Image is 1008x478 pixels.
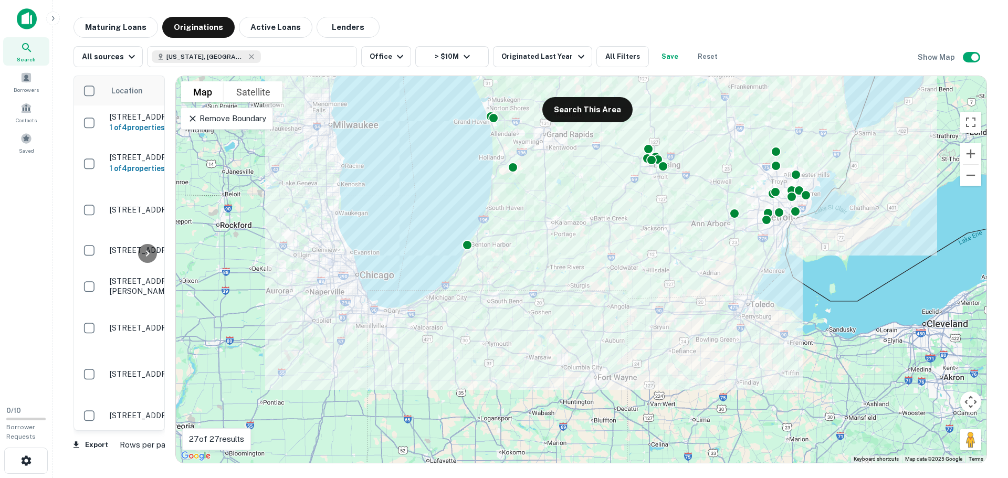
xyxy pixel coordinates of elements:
[16,116,37,124] span: Contacts
[73,46,143,67] button: All sources
[3,37,49,66] a: Search
[501,50,587,63] div: Originated Last Year
[17,55,36,63] span: Search
[17,8,37,29] img: capitalize-icon.png
[104,76,251,105] th: Location
[73,17,158,38] button: Maturing Loans
[178,449,213,463] img: Google
[224,81,282,102] button: Show satellite imagery
[110,122,246,133] h6: 1 of 4 properties
[415,46,489,67] button: > $10M
[361,46,411,67] button: Office
[166,52,245,61] span: [US_STATE], [GEOGRAPHIC_DATA]
[110,369,246,379] p: [STREET_ADDRESS]
[960,112,981,133] button: Toggle fullscreen view
[969,456,983,462] a: Terms (opens in new tab)
[178,449,213,463] a: Open this area in Google Maps (opens a new window)
[955,394,1008,444] iframe: Chat Widget
[176,76,986,463] div: 0 0
[120,439,176,451] p: Rows per page:
[19,146,34,155] span: Saved
[854,455,899,463] button: Keyboard shortcuts
[110,163,246,174] h6: 1 of 4 properties
[82,50,138,63] div: All sources
[3,98,49,126] a: Contacts
[960,143,981,164] button: Zoom in
[905,456,962,462] span: Map data ©2025 Google
[110,277,246,295] p: [STREET_ADDRESS][US_STATE][PERSON_NAME]
[189,433,244,445] p: 27 of 27 results
[653,46,687,67] button: Save your search to get updates of matches that match your search criteria.
[147,46,357,67] button: [US_STATE], [GEOGRAPHIC_DATA]
[110,246,246,255] p: [STREET_ADDRESS]
[960,391,981,412] button: Map camera controls
[110,411,246,420] p: [STREET_ADDRESS]
[542,97,633,122] button: Search This Area
[918,51,957,63] h6: Show Map
[181,81,224,102] button: Show street map
[187,112,266,125] p: Remove Boundary
[162,17,235,38] button: Originations
[239,17,312,38] button: Active Loans
[6,407,21,415] span: 0 / 10
[14,86,39,94] span: Borrowers
[6,423,36,440] span: Borrower Requests
[317,17,380,38] button: Lenders
[960,165,981,186] button: Zoom out
[110,205,246,215] p: [STREET_ADDRESS]
[493,46,592,67] button: Originated Last Year
[110,323,246,333] p: [STREET_ADDRESS][PERSON_NAME]
[110,153,246,162] p: [STREET_ADDRESS][PERSON_NAME]
[3,68,49,96] a: Borrowers
[3,129,49,157] a: Saved
[691,46,724,67] button: Reset
[73,437,107,453] button: Export
[596,46,649,67] button: All Filters
[110,112,246,122] p: [STREET_ADDRESS]
[111,84,156,97] span: Location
